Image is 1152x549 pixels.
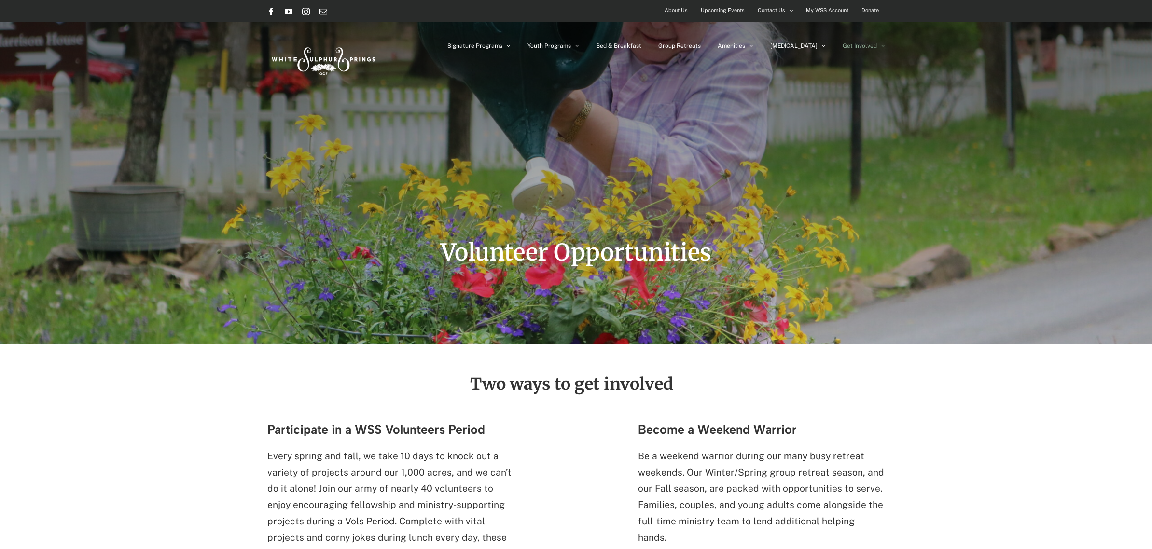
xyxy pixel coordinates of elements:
span: My WSS Account [806,3,848,17]
a: Youth Programs [527,22,579,70]
span: Youth Programs [527,43,571,49]
a: [MEDICAL_DATA] [770,22,826,70]
span: Amenities [718,43,745,49]
a: Instagram [302,8,310,15]
a: Facebook [267,8,275,15]
nav: Main Menu [447,22,885,70]
a: Group Retreats [658,22,701,70]
span: Contact Us [758,3,785,17]
span: Volunteer Opportunities [441,238,711,267]
h3: Become a Weekend Warrior [638,423,885,436]
span: Signature Programs [447,43,502,49]
img: White Sulphur Springs Logo [267,37,378,82]
span: Upcoming Events [701,3,745,17]
p: Be a weekend warrior during our many busy retreat weekends. Our Winter/Spring group retreat seaso... [638,448,885,546]
a: Email [319,8,327,15]
span: [MEDICAL_DATA] [770,43,818,49]
a: YouTube [285,8,292,15]
a: Bed & Breakfast [596,22,641,70]
span: Get Involved [843,43,877,49]
span: Donate [861,3,879,17]
a: Amenities [718,22,753,70]
a: Signature Programs [447,22,511,70]
h3: Participate in a WSS Volunteers Period [267,423,514,436]
span: About Us [665,3,688,17]
h2: Two ways to get involved [267,375,877,393]
span: Bed & Breakfast [596,43,641,49]
a: Get Involved [843,22,885,70]
span: Group Retreats [658,43,701,49]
